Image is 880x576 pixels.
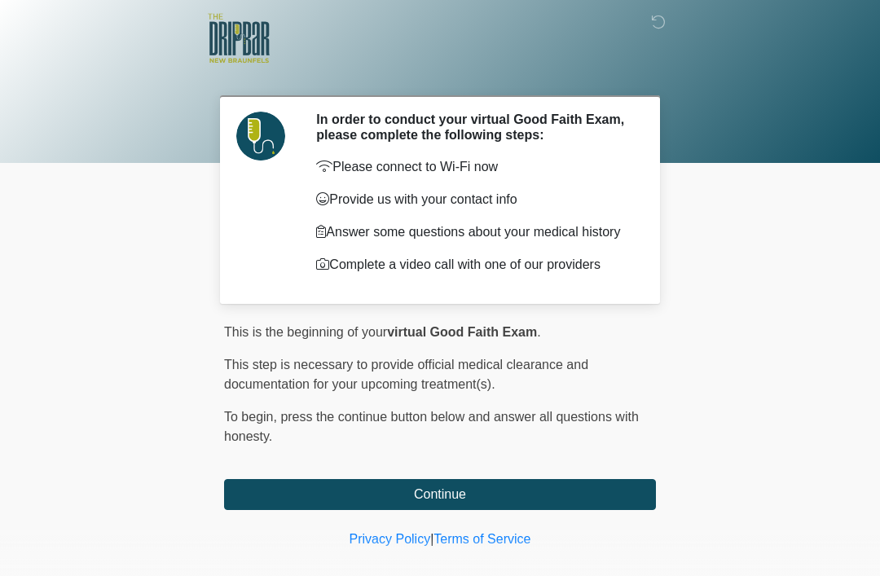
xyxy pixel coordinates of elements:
span: press the continue button below and answer all questions with honesty. [224,410,639,443]
img: Agent Avatar [236,112,285,160]
p: Please connect to Wi-Fi now [316,157,631,177]
p: Complete a video call with one of our providers [316,255,631,275]
span: To begin, [224,410,280,424]
p: Provide us with your contact info [316,190,631,209]
span: This step is necessary to provide official medical clearance and documentation for your upcoming ... [224,358,588,391]
span: . [537,325,540,339]
span: This is the beginning of your [224,325,387,339]
img: The DRIPBaR - New Braunfels Logo [208,12,270,65]
p: Answer some questions about your medical history [316,222,631,242]
a: | [430,532,433,546]
a: Terms of Service [433,532,530,546]
h2: In order to conduct your virtual Good Faith Exam, please complete the following steps: [316,112,631,143]
button: Continue [224,479,656,510]
strong: virtual Good Faith Exam [387,325,537,339]
a: Privacy Policy [350,532,431,546]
